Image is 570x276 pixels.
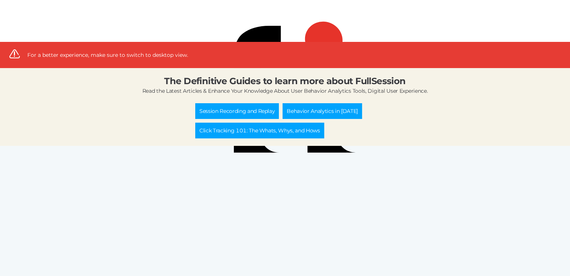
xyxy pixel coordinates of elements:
div: For a better experience, make sure to switch to desktop view. [27,51,188,59]
a: Session Recording and Replay [195,103,279,119]
div: The Definitive Guides to learn more about FullSession [164,76,405,86]
a: Click Tracking 101: The Whats, Whys, and Hows [195,123,324,138]
a: Behavior Analytics in [DATE] [283,103,362,119]
div: Read the Latest Articles & Enhance Your Knowledge About User Behavior Analytics Tools, Digital Us... [142,86,428,96]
